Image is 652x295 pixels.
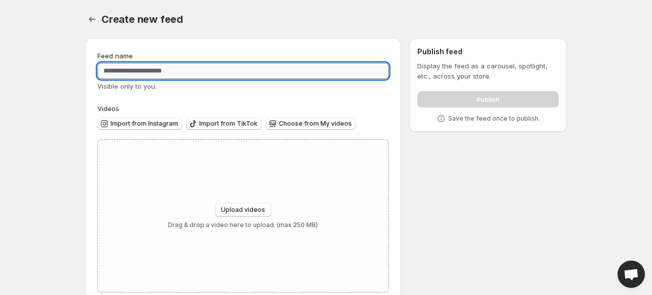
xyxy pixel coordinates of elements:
span: Choose from My videos [279,120,352,128]
span: Visible only to you. [97,82,157,90]
span: Upload videos [221,206,265,214]
button: Choose from My videos [266,118,356,130]
button: Import from Instagram [97,118,182,130]
p: Drag & drop a video here to upload. (max 250 MB) [168,221,318,229]
a: Open chat [618,261,645,288]
p: Save the feed once to publish. [448,115,540,123]
span: Videos [97,104,119,113]
button: Settings [85,12,99,26]
span: Import from TikTok [199,120,258,128]
h2: Publish feed [417,47,559,57]
span: Feed name [97,52,133,60]
button: Import from TikTok [186,118,262,130]
p: Display the feed as a carousel, spotlight, etc., across your store. [417,61,559,81]
button: Upload videos [215,203,271,217]
span: Create new feed [101,13,183,25]
span: Import from Instagram [111,120,178,128]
